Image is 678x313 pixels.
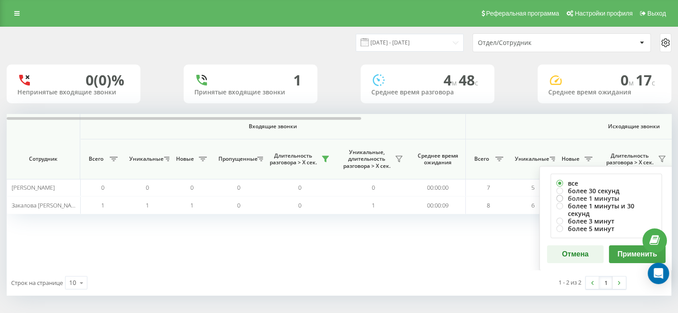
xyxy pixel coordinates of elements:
span: c [475,78,478,88]
span: 6 [531,201,534,209]
span: Всего [85,155,107,163]
div: 1 [293,72,301,89]
span: [PERSON_NAME] [12,183,55,191]
div: 10 [69,278,76,287]
label: более 3 минут [556,217,656,225]
span: 4 [444,70,459,89]
span: 0 [190,183,193,191]
span: 0 [101,183,104,191]
div: Принятые входящие звонки [194,89,307,96]
span: Сотрудник [14,155,72,163]
span: c [652,78,655,88]
span: 0 [372,183,375,191]
a: 1 [599,276,612,289]
span: 17 [636,70,655,89]
span: Закалова [PERSON_NAME] [12,201,81,209]
span: Среднее время ожидания [417,152,459,166]
span: 0 [237,201,240,209]
div: Непринятые входящие звонки [17,89,130,96]
span: 8 [487,201,490,209]
span: Уникальные [515,155,547,163]
span: 0 [298,183,301,191]
span: 1 [146,201,149,209]
span: Настройки профиля [575,10,633,17]
span: 0 [146,183,149,191]
span: м [629,78,636,88]
span: Входящие звонки [103,123,442,130]
td: 00:00:00 [410,179,466,196]
span: Выход [647,10,666,17]
span: Реферальная программа [486,10,559,17]
span: Строк на странице [11,279,63,287]
button: Отмена [547,245,604,263]
div: Отдел/Сотрудник [478,39,584,47]
button: Применить [609,245,666,263]
span: 7 [487,183,490,191]
span: 0 [620,70,636,89]
label: более 5 минут [556,225,656,232]
span: 1 [372,201,375,209]
span: м [452,78,459,88]
div: 0 (0)% [86,72,124,89]
span: 1 [101,201,104,209]
span: 0 [237,183,240,191]
span: Всего [470,155,493,163]
span: 48 [459,70,478,89]
div: Среднее время разговора [371,89,484,96]
span: Длительность разговора > Х сек. [604,152,655,166]
span: Новые [174,155,196,163]
td: 00:00:09 [410,196,466,214]
span: 1 [190,201,193,209]
div: Среднее время ожидания [548,89,661,96]
label: более 30 секунд [556,187,656,195]
span: Уникальные, длительность разговора > Х сек. [341,149,392,170]
label: более 1 минуты и 30 секунд [556,202,656,217]
span: 0 [298,201,301,209]
div: 1 - 2 из 2 [559,278,581,287]
span: Пропущенные [218,155,255,163]
label: более 1 минуты [556,195,656,202]
span: Новые [559,155,582,163]
label: все [556,179,656,187]
span: 5 [531,183,534,191]
span: Уникальные [129,155,161,163]
span: Длительность разговора > Х сек. [267,152,319,166]
div: Open Intercom Messenger [648,263,669,284]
